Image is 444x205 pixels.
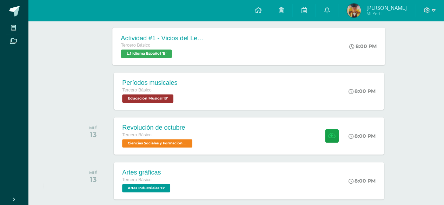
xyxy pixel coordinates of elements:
[122,88,151,93] span: Tercero Básico
[121,49,172,58] span: L.1 Idioma Español 'B'
[347,4,361,18] img: 35a3bd2d586dab1d312ec730922347c4.png
[122,169,172,176] div: Artes gráficas
[366,11,406,16] span: Mi Perfil
[89,130,97,139] div: 13
[349,178,376,184] div: 8:00 PM
[122,94,173,103] span: Educación Musical 'B'
[89,170,97,175] div: MIÉ
[349,88,376,94] div: 8:00 PM
[122,132,151,137] span: Tercero Básico
[89,125,97,130] div: MIÉ
[121,34,206,42] div: Actividad #1 - Vicios del LenguaJe
[122,124,194,131] div: Revolución de octubre
[122,139,192,148] span: Ciencias Sociales y Formación Ciudadana 'B'
[349,133,376,139] div: 8:00 PM
[366,4,406,11] span: [PERSON_NAME]
[350,43,377,49] div: 8:00 PM
[121,43,151,48] span: Tercero Básico
[122,79,177,87] div: Períodos musicales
